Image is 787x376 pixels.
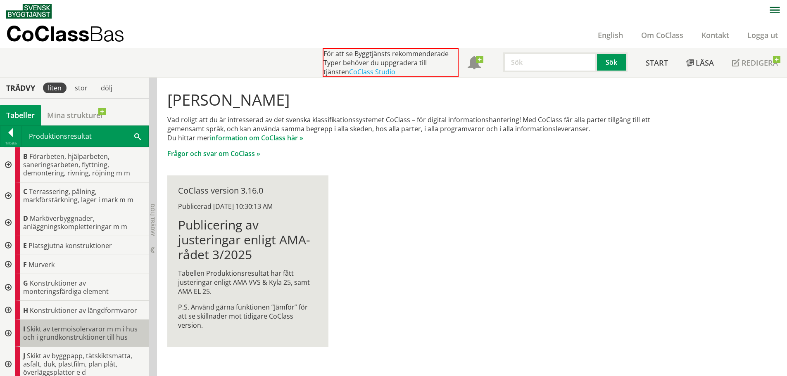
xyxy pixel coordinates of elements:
span: D [23,214,28,223]
a: Redigera [723,48,787,77]
a: Frågor och svar om CoClass » [167,149,260,158]
span: F [23,260,27,269]
button: Sök [597,52,628,72]
div: stor [70,83,93,93]
div: CoClass version 3.16.0 [178,186,317,195]
span: Bas [89,21,124,46]
a: CoClassBas [6,22,142,48]
h1: [PERSON_NAME] [167,90,675,109]
p: Vad roligt att du är intresserad av det svenska klassifikationssystemet CoClass – för digital inf... [167,115,675,142]
span: Konstruktioner av längdformvaror [30,306,137,315]
div: dölj [96,83,117,93]
a: information om CoClass här » [210,133,303,142]
span: Förarbeten, hjälparbeten, saneringsarbeten, flyttning, demontering, rivning, röjning m m [23,152,130,177]
span: Terrassering, pålning, markförstärkning, lager i mark m m [23,187,133,204]
span: H [23,306,28,315]
span: Dölj trädvy [149,204,156,236]
span: G [23,279,28,288]
span: Murverk [29,260,55,269]
h1: Publicering av justeringar enligt AMA-rådet 3/2025 [178,218,317,262]
a: Kontakt [692,30,738,40]
div: Publicerad [DATE] 10:30:13 AM [178,202,317,211]
a: Mina strukturer [41,105,110,125]
a: English [589,30,632,40]
a: Logga ut [738,30,787,40]
span: Konstruktioner av monteringsfärdiga element [23,279,109,296]
input: Sök [503,52,597,72]
a: Om CoClass [632,30,692,40]
span: Notifikationer [468,57,481,70]
div: Produktionsresultat [21,126,148,147]
span: E [23,241,27,250]
p: Tabellen Produktionsresultat har fått justeringar enligt AMA VVS & Kyla 25, samt AMA EL 25. [178,269,317,296]
a: CoClass Studio [349,67,395,76]
p: CoClass [6,29,124,38]
span: Sök i tabellen [134,132,141,140]
span: Läsa [696,58,714,68]
span: B [23,152,28,161]
div: För att se Byggtjänsts rekommenderade Typer behöver du uppgradera till tjänsten [323,48,459,77]
a: Start [637,48,677,77]
a: Läsa [677,48,723,77]
div: Trädvy [2,83,40,92]
div: liten [43,83,67,93]
span: C [23,187,27,196]
span: Start [646,58,668,68]
span: Skikt av termoisolervaror m m i hus och i grundkonstruktioner till hus [23,324,138,342]
span: J [23,351,25,360]
img: Svensk Byggtjänst [6,4,52,19]
span: Marköverbyggnader, anläggningskompletteringar m m [23,214,127,231]
span: I [23,324,25,333]
span: Platsgjutna konstruktioner [29,241,112,250]
span: Redigera [742,58,778,68]
p: P.S. Använd gärna funktionen ”Jämför” för att se skillnader mot tidigare CoClass version. [178,303,317,330]
div: Tillbaka [0,140,21,147]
